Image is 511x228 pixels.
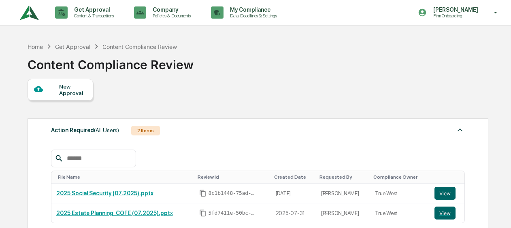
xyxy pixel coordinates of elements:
[199,190,207,197] span: Copy Id
[58,174,192,180] div: Toggle SortBy
[370,203,429,223] td: True West
[59,83,86,96] div: New Approval
[316,184,370,203] td: [PERSON_NAME]
[271,203,316,223] td: 2025-07-31
[427,6,482,13] p: [PERSON_NAME]
[51,125,119,135] div: Action Required
[146,13,195,19] p: Policies & Documents
[68,6,118,13] p: Get Approval
[68,13,118,19] p: Content & Transactions
[436,174,461,180] div: Toggle SortBy
[131,126,160,135] div: 2 Items
[224,6,281,13] p: My Compliance
[316,203,370,223] td: [PERSON_NAME]
[485,201,507,223] iframe: Open customer support
[56,210,173,216] a: 2025 Estate Planning_COFE (07.2025).pptx
[434,187,456,200] button: View
[434,187,460,200] a: View
[373,174,426,180] div: Toggle SortBy
[434,207,456,220] button: View
[199,209,207,217] span: Copy Id
[19,2,39,24] img: logo
[274,174,313,180] div: Toggle SortBy
[55,43,90,50] div: Get Approval
[208,210,257,216] span: 5fd7411e-50bc-44b4-86ff-f9c3d0cc4174
[56,190,153,196] a: 2025 Social Security (07.2025).pptx
[94,127,119,133] span: (All Users)
[319,174,367,180] div: Toggle SortBy
[427,13,482,19] p: Firm Onboarding
[224,13,281,19] p: Data, Deadlines & Settings
[28,51,194,72] div: Content Compliance Review
[28,43,43,50] div: Home
[208,190,257,196] span: 8c1b1448-75ad-4f2e-8dce-ddab5f8396ec
[455,125,465,135] img: caret
[434,207,460,220] a: View
[102,43,177,50] div: Content Compliance Review
[370,184,429,203] td: True West
[198,174,267,180] div: Toggle SortBy
[271,184,316,203] td: [DATE]
[146,6,195,13] p: Company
